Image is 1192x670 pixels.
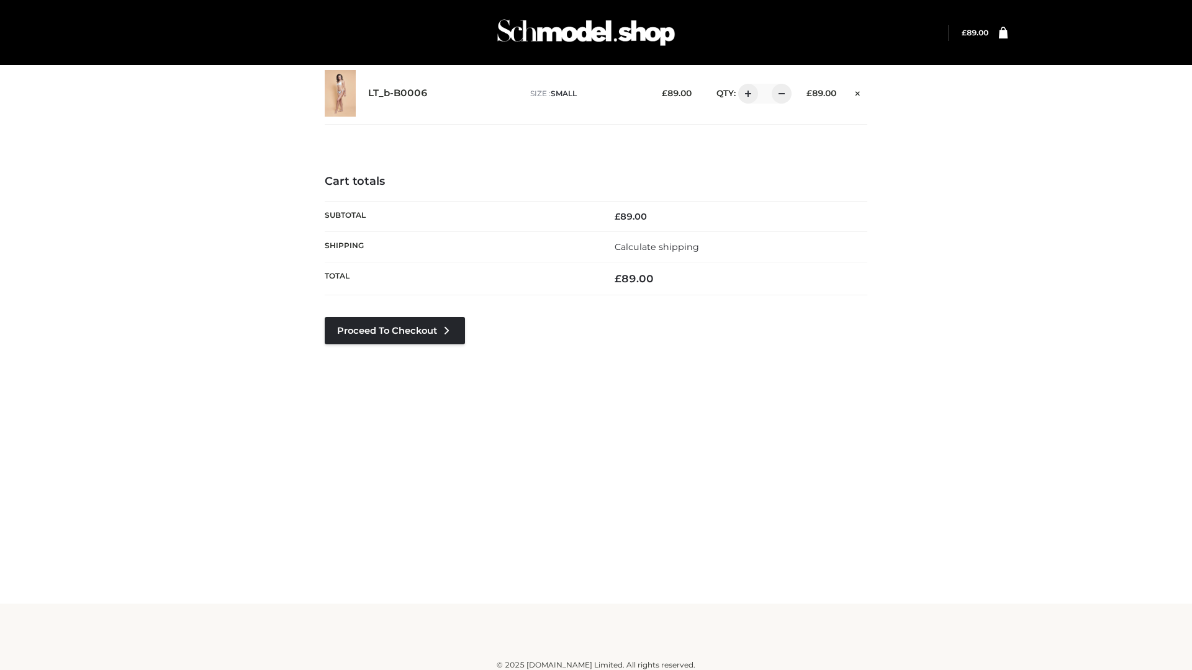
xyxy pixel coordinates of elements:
span: £ [615,211,620,222]
bdi: 89.00 [806,88,836,98]
a: Proceed to Checkout [325,317,465,344]
a: LT_b-B0006 [368,87,428,99]
h4: Cart totals [325,175,867,189]
div: QTY: [704,84,787,104]
span: £ [806,88,812,98]
span: SMALL [551,89,577,98]
bdi: 89.00 [962,28,988,37]
span: £ [615,272,621,285]
p: size : [530,88,643,99]
bdi: 89.00 [615,272,654,285]
span: £ [662,88,667,98]
a: Remove this item [849,84,867,100]
img: LT_b-B0006 - SMALL [325,70,356,117]
bdi: 89.00 [662,88,692,98]
th: Subtotal [325,201,596,231]
span: £ [962,28,967,37]
th: Shipping [325,231,596,262]
bdi: 89.00 [615,211,647,222]
a: Calculate shipping [615,241,699,252]
img: Schmodel Admin 964 [493,8,679,57]
a: £89.00 [962,28,988,37]
th: Total [325,262,596,295]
